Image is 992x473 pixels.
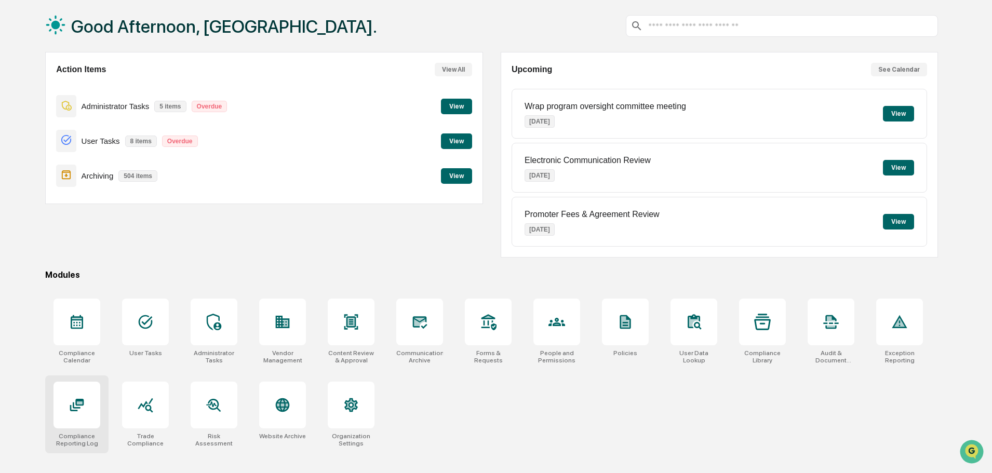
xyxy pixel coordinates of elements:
[53,433,100,447] div: Compliance Reporting Log
[82,137,120,145] p: User Tasks
[396,349,443,364] div: Communications Archive
[525,210,660,219] p: Promoter Fees & Agreement Review
[613,349,637,357] div: Policies
[328,433,374,447] div: Organization Settings
[441,133,472,149] button: View
[154,101,186,112] p: 5 items
[10,79,29,98] img: 1746055101610-c473b297-6a78-478c-a979-82029cc54cd1
[671,349,717,364] div: User Data Lookup
[129,349,162,357] div: User Tasks
[259,433,306,440] div: Website Archive
[465,349,512,364] div: Forms & Requests
[441,101,472,111] a: View
[959,439,987,467] iframe: Open customer support
[191,349,237,364] div: Administrator Tasks
[45,270,938,280] div: Modules
[441,170,472,180] a: View
[876,349,923,364] div: Exception Reporting
[35,90,131,98] div: We're available if you need us!
[259,349,306,364] div: Vendor Management
[71,127,133,145] a: 🗄️Attestations
[86,131,129,141] span: Attestations
[21,151,65,161] span: Data Lookup
[10,152,19,160] div: 🔎
[73,175,126,184] a: Powered byPylon
[21,131,67,141] span: Preclearance
[441,99,472,114] button: View
[118,170,157,182] p: 504 items
[883,106,914,121] button: View
[103,176,126,184] span: Pylon
[125,136,157,147] p: 8 items
[6,146,70,165] a: 🔎Data Lookup
[808,349,854,364] div: Audit & Document Logs
[56,65,106,74] h2: Action Items
[192,101,227,112] p: Overdue
[177,83,189,95] button: Start new chat
[82,171,114,180] p: Archiving
[162,136,198,147] p: Overdue
[883,160,914,175] button: View
[10,132,19,140] div: 🖐️
[525,102,686,111] p: Wrap program oversight committee meeting
[441,136,472,145] a: View
[533,349,580,364] div: People and Permissions
[435,63,472,76] button: View All
[871,63,927,76] button: See Calendar
[122,433,169,447] div: Trade Compliance
[883,214,914,229] button: View
[525,156,651,165] p: Electronic Communication Review
[71,16,377,37] h1: Good Afternoon, [GEOGRAPHIC_DATA].
[525,169,555,182] p: [DATE]
[75,132,84,140] div: 🗄️
[82,102,150,111] p: Administrator Tasks
[10,22,189,38] p: How can we help?
[525,115,555,128] p: [DATE]
[512,65,552,74] h2: Upcoming
[441,168,472,184] button: View
[35,79,170,90] div: Start new chat
[53,349,100,364] div: Compliance Calendar
[191,433,237,447] div: Risk Assessment
[328,349,374,364] div: Content Review & Approval
[6,127,71,145] a: 🖐️Preclearance
[739,349,786,364] div: Compliance Library
[525,223,555,236] p: [DATE]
